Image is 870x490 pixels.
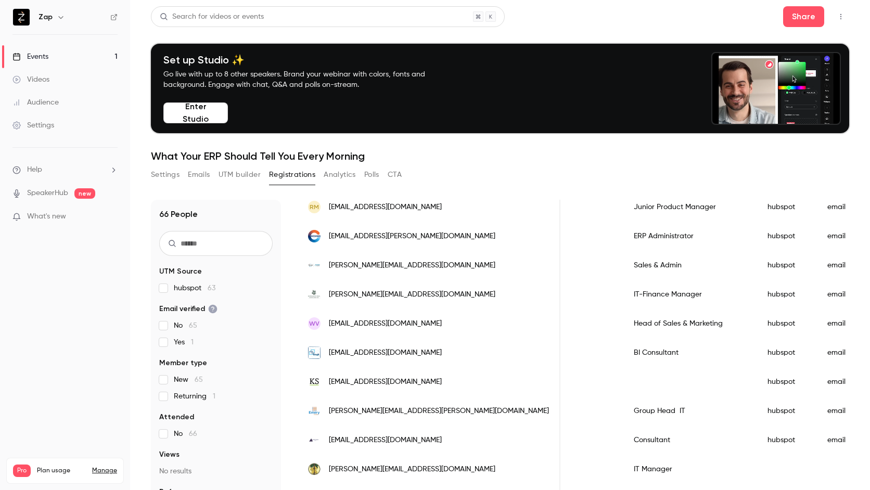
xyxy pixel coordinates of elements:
[498,309,623,338] div: SYSPRO
[269,166,315,183] button: Registrations
[324,166,356,183] button: Analytics
[757,425,817,455] div: hubspot
[174,375,203,385] span: New
[329,231,495,242] span: [EMAIL_ADDRESS][PERSON_NAME][DOMAIN_NAME]
[159,304,217,314] span: Email verified
[159,208,198,221] h1: 66 People
[308,405,321,417] img: emeryinvest.com
[12,97,59,108] div: Audience
[757,396,817,425] div: hubspot
[13,465,31,477] span: Pro
[159,412,194,422] span: Attended
[159,358,207,368] span: Member type
[329,464,495,475] span: [PERSON_NAME][EMAIL_ADDRESS][DOMAIN_NAME]
[783,6,824,27] button: Share
[219,166,261,183] button: UTM builder
[12,74,49,85] div: Videos
[163,54,450,66] h4: Set up Studio ✨
[623,192,757,222] div: Junior Product Manager
[757,222,817,251] div: hubspot
[159,449,180,460] span: Views
[329,318,442,329] span: [EMAIL_ADDRESS][DOMAIN_NAME]
[27,164,42,175] span: Help
[188,166,210,183] button: Emails
[388,166,402,183] button: CTA
[498,367,623,396] div: Sage X3
[37,467,86,475] span: Plan usage
[213,393,215,400] span: 1
[174,283,215,293] span: hubspot
[189,322,197,329] span: 65
[329,377,442,388] span: [EMAIL_ADDRESS][DOMAIN_NAME]
[160,11,264,22] div: Search for videos or events
[623,455,757,484] div: IT Manager
[623,396,757,425] div: Group Head IT
[757,251,817,280] div: hubspot
[623,280,757,309] div: IT-Finance Manager
[13,9,30,25] img: Zap
[757,309,817,338] div: hubspot
[498,251,623,280] div: Sage 300
[191,339,194,346] span: 1
[27,188,68,199] a: SpeakerHub
[623,338,757,367] div: BI Consultant
[12,164,118,175] li: help-dropdown-opener
[159,466,273,476] p: No results
[309,319,319,328] span: Wv
[174,391,215,402] span: Returning
[498,280,623,309] div: SYSPRO
[623,309,757,338] div: Head of Sales & Marketing
[757,367,817,396] div: hubspot
[174,429,197,439] span: No
[189,430,197,437] span: 66
[174,320,197,331] span: No
[308,259,321,272] img: acctech.co.bw
[329,347,442,358] span: [EMAIL_ADDRESS][DOMAIN_NAME]
[208,285,215,292] span: 63
[757,338,817,367] div: hubspot
[163,69,450,90] p: Go live with up to 8 other speakers. Brand your webinar with colors, fonts and background. Engage...
[151,166,180,183] button: Settings
[74,188,95,199] span: new
[329,406,549,417] span: [PERSON_NAME][EMAIL_ADDRESS][PERSON_NAME][DOMAIN_NAME]
[498,338,623,367] div: SYSPRO
[623,425,757,455] div: Consultant
[39,12,53,22] h6: Zap
[498,425,623,455] div: Sage 300
[308,346,321,359] img: linqit.co.za
[329,289,495,300] span: [PERSON_NAME][EMAIL_ADDRESS][DOMAIN_NAME]
[308,376,321,388] img: kilburnstrode.com
[308,230,321,242] img: morris-associates.com
[757,280,817,309] div: hubspot
[498,222,623,251] div: SYSPRO
[757,192,817,222] div: hubspot
[308,288,321,301] img: bedemco.com
[151,150,849,162] h1: What Your ERP Should Tell You Every Morning
[329,435,442,446] span: [EMAIL_ADDRESS][DOMAIN_NAME]
[195,376,203,383] span: 65
[163,102,228,123] button: Enter Studio
[174,337,194,347] span: Yes
[308,434,321,446] img: softcodes-gh.com
[623,222,757,251] div: ERP Administrator
[329,260,495,271] span: [PERSON_NAME][EMAIL_ADDRESS][DOMAIN_NAME]
[623,251,757,280] div: Sales & Admin
[27,211,66,222] span: What's new
[329,202,442,213] span: [EMAIL_ADDRESS][DOMAIN_NAME]
[364,166,379,183] button: Polls
[105,212,118,222] iframe: Noticeable Trigger
[12,120,54,131] div: Settings
[159,266,202,277] span: UTM Source
[308,463,321,475] img: cocobod.gh
[498,396,623,425] div: Sage 300
[92,467,117,475] a: Manage
[12,51,48,62] div: Events
[310,202,319,212] span: RM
